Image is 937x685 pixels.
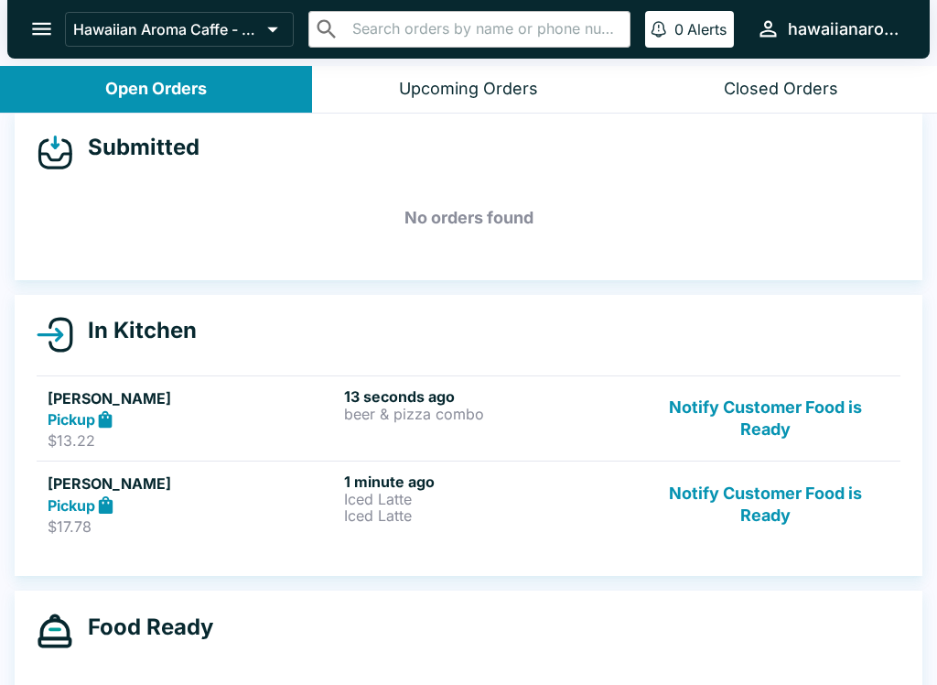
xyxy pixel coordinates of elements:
[788,18,900,40] div: hawaiianaromacaffe
[344,473,633,491] h6: 1 minute ago
[48,431,337,450] p: $13.22
[48,387,337,409] h5: [PERSON_NAME]
[344,387,633,406] h6: 13 seconds ago
[641,387,889,451] button: Notify Customer Food is Ready
[73,317,197,344] h4: In Kitchen
[37,461,900,547] a: [PERSON_NAME]Pickup$17.781 minute agoIced LatteIced LatteNotify Customer Food is Ready
[674,20,684,38] p: 0
[48,517,337,536] p: $17.78
[344,406,633,422] p: beer & pizza combo
[105,79,207,100] div: Open Orders
[344,507,633,524] p: Iced Latte
[641,473,889,536] button: Notify Customer Food is Ready
[749,9,908,49] button: hawaiianaromacaffe
[37,375,900,462] a: [PERSON_NAME]Pickup$13.2213 seconds agobeer & pizza comboNotify Customer Food is Ready
[399,79,538,100] div: Upcoming Orders
[48,473,337,495] h5: [PERSON_NAME]
[37,185,900,251] h5: No orders found
[73,614,213,641] h4: Food Ready
[724,79,838,100] div: Closed Orders
[18,5,65,52] button: open drawer
[73,20,260,38] p: Hawaiian Aroma Caffe - Waikiki Beachcomber
[48,410,95,429] strong: Pickup
[344,491,633,507] p: Iced Latte
[48,496,95,515] strong: Pickup
[73,134,199,161] h4: Submitted
[65,12,294,47] button: Hawaiian Aroma Caffe - Waikiki Beachcomber
[687,20,727,38] p: Alerts
[347,16,622,42] input: Search orders by name or phone number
